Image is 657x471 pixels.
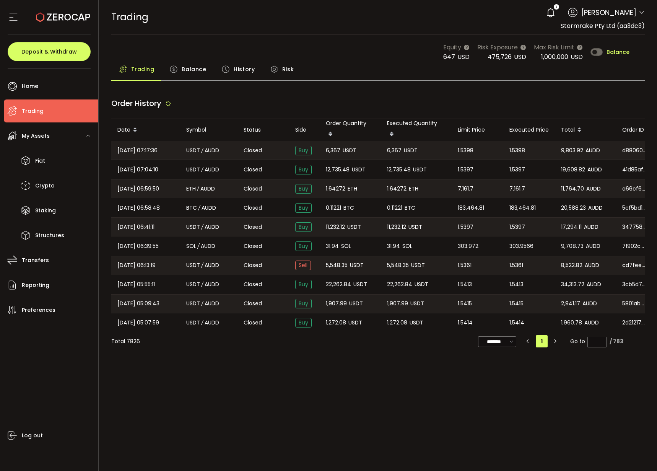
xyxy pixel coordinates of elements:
span: 2d212175-ca83-477a-b39b-b6702a900278 [622,319,647,327]
span: [DATE] 06:41:11 [117,223,154,231]
em: / [201,280,203,289]
span: AUDD [588,204,603,212]
span: 71902c02-833b-4a38-807c-d00a098e111f [622,242,647,250]
span: USDT [410,299,424,308]
span: [DATE] 06:13:19 [117,261,156,270]
span: 12,735.48 [326,165,350,174]
span: USDT [186,299,200,308]
span: BTC [343,204,354,212]
span: Deposit & Withdraw [21,49,77,54]
span: Risk [282,62,294,77]
span: AUDD [584,318,599,327]
span: ETH [348,184,357,193]
em: / [201,318,203,327]
button: Deposit & Withdraw [8,42,91,61]
span: Trading [131,62,154,77]
span: 1,960.78 [561,318,582,327]
span: Buy [295,241,312,251]
em: / [201,223,203,231]
span: 5cf5bd13-4b9a-46a6-8a7d-ba6db3bd13f5 [622,204,647,212]
span: 7,161.7 [458,184,473,193]
span: 1.5397 [509,223,525,231]
span: AUDD [584,223,598,231]
span: 6,367 [387,146,402,155]
span: AUDD [205,223,219,231]
div: Status [237,125,289,134]
span: USDT [186,165,200,174]
span: [PERSON_NAME] [581,7,636,18]
span: AUDD [205,261,219,270]
span: Balance [182,62,206,77]
span: Trading [111,10,148,24]
span: 1,272.08 [387,318,407,327]
span: 1.64272 [387,184,407,193]
span: Buy [295,146,312,155]
span: Closed [244,300,262,308]
span: 12,735.48 [387,165,411,174]
span: AUDD [587,165,602,174]
span: AUDD [586,242,600,251]
span: AUDD [587,280,601,289]
span: 475,726 [488,52,512,61]
span: 11,232.12 [387,223,406,231]
span: AUDD [201,242,215,251]
span: 31.94 [387,242,400,251]
span: Closed [244,147,262,155]
em: / [198,204,200,212]
span: USDT [348,318,362,327]
div: / 783 [610,337,623,346]
div: Order Quantity [320,119,381,141]
span: USDT [352,165,366,174]
span: SOL [402,242,412,251]
span: 1.5415 [509,299,524,308]
span: AUDD [205,146,219,155]
span: AUDD [205,280,219,289]
span: 303.972 [458,242,478,251]
span: AUDD [585,261,599,270]
span: cd7fee8b-8e4e-4f3e-8cc7-9472c0c7793b [622,261,647,269]
span: USDT [415,280,428,289]
span: AUDD [200,184,215,193]
span: 5,548.35 [326,261,348,270]
div: Executed Price [503,125,555,134]
div: Total 7826 [111,337,140,346]
span: [DATE] 07:17:36 [117,146,158,155]
span: ETH [186,184,196,193]
span: 19,608.82 [561,165,585,174]
div: Date [111,124,180,137]
span: AUDD [202,204,216,212]
span: USDT [186,146,200,155]
span: Buy [295,222,312,232]
span: Closed [244,185,262,193]
span: 303.9566 [509,242,533,251]
em: / [201,261,203,270]
span: Max Risk Limit [534,42,574,52]
span: USDT [404,146,418,155]
div: Total [555,124,616,137]
span: [DATE] 06:58:48 [117,204,160,212]
span: USDT [408,223,422,231]
span: 8,522.82 [561,261,582,270]
span: USDT [343,146,356,155]
span: Closed [244,261,262,269]
span: Crypto [35,180,55,191]
span: Reporting [22,280,49,291]
span: [DATE] 07:04:10 [117,165,158,174]
span: SOL [341,242,351,251]
span: Preferences [22,305,55,316]
span: [DATE] 06:39:55 [117,242,159,251]
span: Transfers [22,255,49,266]
span: Buy [295,184,312,194]
span: 11,232.12 [326,223,345,231]
div: Limit Price [452,125,503,134]
span: USD [457,52,470,61]
span: AUDD [585,146,600,155]
span: USDT [413,165,427,174]
span: 1.64272 [326,184,345,193]
span: USDT [186,280,200,289]
em: / [201,146,203,155]
span: BTC [186,204,197,212]
span: 20,588.23 [561,204,586,212]
span: BTC [405,204,415,212]
span: Log out [22,430,43,441]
